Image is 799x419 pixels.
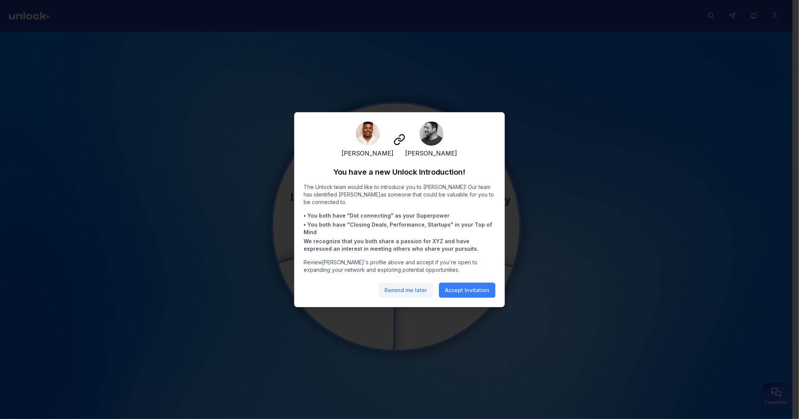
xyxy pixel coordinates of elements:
p: The Unlock team would like to introduce you to [PERSON_NAME] ! Our team has identified [PERSON_NA... [304,183,495,206]
img: 926A1835.jpg [356,122,380,146]
button: Accept Invitation [439,283,495,298]
span: [PERSON_NAME] [342,149,394,158]
li: • You both have " Dot connecting " as your Superpower [304,212,495,219]
li: • You both have " Closing Deals, Performance, Startups " in your Top of Mind [304,221,495,236]
span: [PERSON_NAME] [406,149,457,158]
button: Remind me later [378,283,433,298]
p: Review [PERSON_NAME] 's profile above and accept if you're open to expanding your network and exp... [304,259,495,274]
h2: You have a new Unlock Introduction! [304,167,495,177]
li: We recognize that you both share a passion for XYZ and have expressed an interest in meeting othe... [304,238,495,253]
img: Headshot.jpg [419,122,444,146]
